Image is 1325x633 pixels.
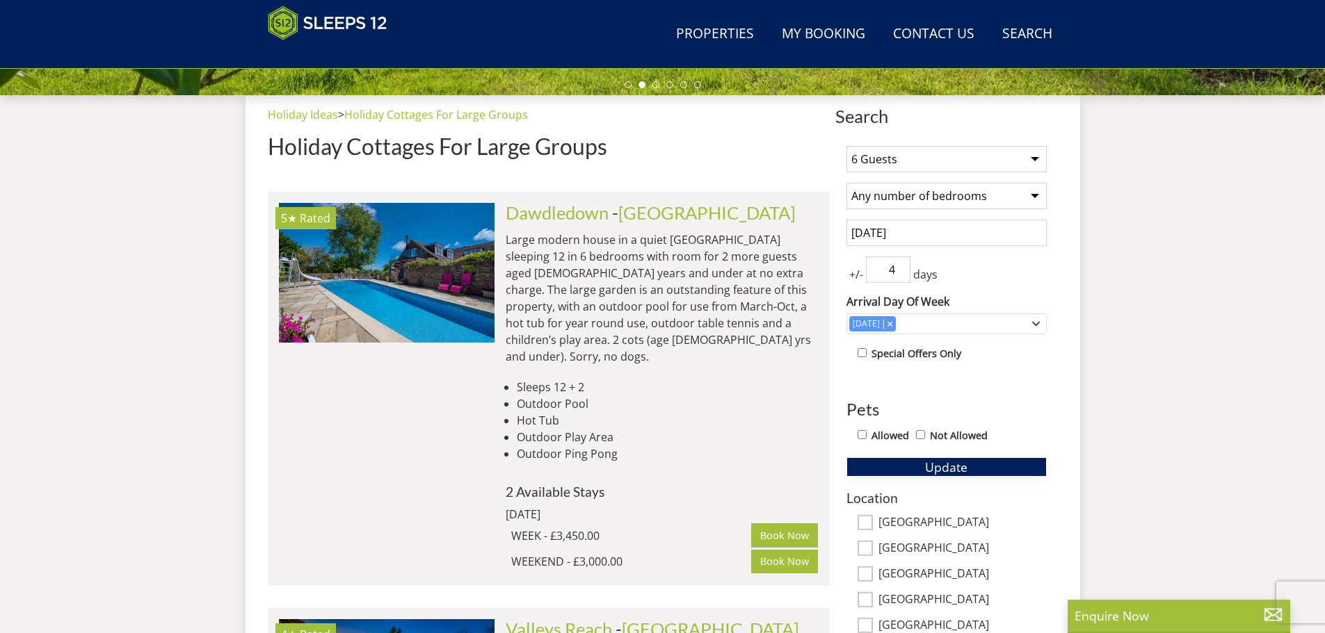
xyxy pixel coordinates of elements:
a: Book Now [751,523,818,547]
p: Large modern house in a quiet [GEOGRAPHIC_DATA] sleeping 12 in 6 bedrooms with room for 2 more gu... [506,231,819,365]
h3: Location [846,491,1047,505]
a: Book Now [751,550,818,573]
label: [GEOGRAPHIC_DATA] [878,567,1047,582]
a: Contact Us [888,19,980,50]
h3: Pets [846,400,1047,418]
label: [GEOGRAPHIC_DATA] [878,541,1047,557]
iframe: Customer reviews powered by Trustpilot [261,49,407,60]
li: Outdoor Play Area [517,429,819,445]
span: Update [925,459,967,475]
a: My Booking [776,19,871,50]
div: Combobox [846,313,1047,334]
div: [DATE] [849,318,883,330]
p: Enquire Now [1075,607,1283,625]
div: WEEK - £3,450.00 [511,527,752,544]
div: WEEKEND - £3,000.00 [511,553,752,570]
span: +/- [846,266,866,283]
h1: Holiday Cottages For Large Groups [268,134,830,158]
a: Holiday Ideas [268,107,338,122]
span: Rated [300,211,330,226]
li: Hot Tub [517,412,819,429]
a: Search [997,19,1058,50]
span: days [910,266,940,283]
a: 5★ Rated [279,203,495,342]
a: [GEOGRAPHIC_DATA] [618,202,796,223]
label: [GEOGRAPHIC_DATA] [878,593,1047,608]
span: - [612,202,796,223]
label: Allowed [872,428,909,443]
span: Dawdledown has a 5 star rating under the Quality in Tourism Scheme [281,211,297,226]
span: Search [835,106,1058,126]
a: Dawdledown [506,202,609,223]
span: > [338,107,344,122]
img: Sleeps 12 [268,6,387,40]
a: Holiday Cottages For Large Groups [344,107,528,122]
label: Special Offers Only [872,346,961,361]
input: Arrival Date [846,220,1047,246]
h4: 2 Available Stays [506,484,819,499]
li: Outdoor Ping Pong [517,445,819,462]
label: [GEOGRAPHIC_DATA] [878,516,1047,531]
li: Outdoor Pool [517,395,819,412]
a: Properties [670,19,760,50]
label: Not Allowed [930,428,988,443]
div: [DATE] [506,506,693,523]
label: Arrival Day Of Week [846,293,1047,310]
button: Update [846,457,1047,477]
img: dawdledown-east-sussex-holiday-home-accommodation-home-sleeps-8.original.jpg [279,203,495,342]
li: Sleeps 12 + 2 [517,379,819,395]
